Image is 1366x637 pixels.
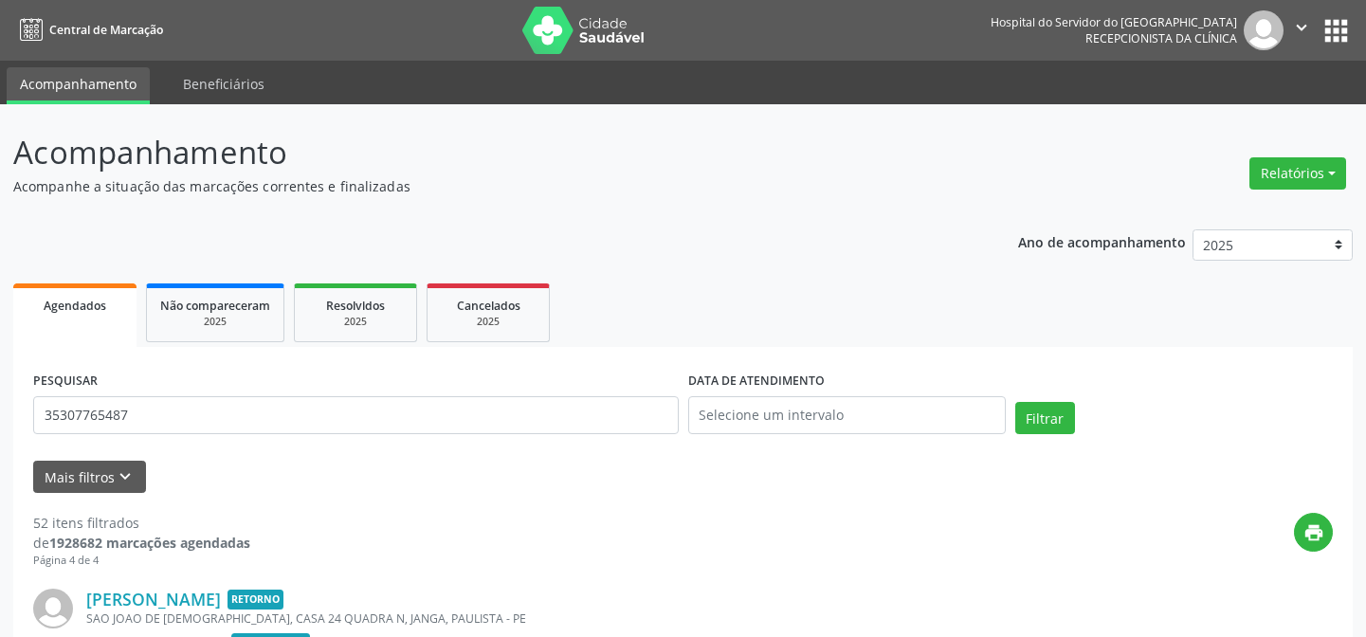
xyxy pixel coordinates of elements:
[308,315,403,329] div: 2025
[1303,522,1324,543] i: print
[13,129,951,176] p: Acompanhamento
[115,466,136,487] i: keyboard_arrow_down
[86,589,221,610] a: [PERSON_NAME]
[457,298,520,314] span: Cancelados
[33,513,250,533] div: 52 itens filtrados
[33,367,98,396] label: PESQUISAR
[1320,14,1353,47] button: apps
[1284,10,1320,50] button: 
[33,533,250,553] div: de
[1249,157,1346,190] button: Relatórios
[1291,17,1312,38] i: 
[7,67,150,104] a: Acompanhamento
[688,367,825,396] label: DATA DE ATENDIMENTO
[33,461,146,494] button: Mais filtroskeyboard_arrow_down
[441,315,536,329] div: 2025
[170,67,278,100] a: Beneficiários
[33,553,250,569] div: Página 4 de 4
[13,14,163,45] a: Central de Marcação
[33,589,73,628] img: img
[13,176,951,196] p: Acompanhe a situação das marcações correntes e finalizadas
[1244,10,1284,50] img: img
[1085,30,1237,46] span: Recepcionista da clínica
[44,298,106,314] span: Agendados
[160,298,270,314] span: Não compareceram
[1294,513,1333,552] button: print
[688,396,1006,434] input: Selecione um intervalo
[49,22,163,38] span: Central de Marcação
[160,315,270,329] div: 2025
[326,298,385,314] span: Resolvidos
[86,610,1048,627] div: SAO JOAO DE [DEMOGRAPHIC_DATA], CASA 24 QUADRA N, JANGA, PAULISTA - PE
[228,590,283,610] span: Retorno
[1015,402,1075,434] button: Filtrar
[49,534,250,552] strong: 1928682 marcações agendadas
[1018,229,1186,253] p: Ano de acompanhamento
[33,396,679,434] input: Nome, código do beneficiário ou CPF
[991,14,1237,30] div: Hospital do Servidor do [GEOGRAPHIC_DATA]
